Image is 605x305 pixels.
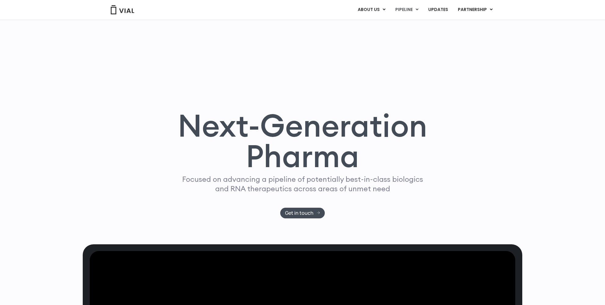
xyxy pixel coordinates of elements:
a: UPDATES [423,5,453,15]
a: PARTNERSHIPMenu Toggle [453,5,498,15]
span: Get in touch [285,211,313,215]
a: PIPELINEMenu Toggle [390,5,423,15]
img: Vial Logo [110,5,135,14]
h1: Next-Generation Pharma [170,110,435,172]
p: Focused on advancing a pipeline of potentially best-in-class biologics and RNA therapeutics acros... [179,174,426,193]
a: ABOUT USMenu Toggle [353,5,390,15]
a: Get in touch [280,208,325,218]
